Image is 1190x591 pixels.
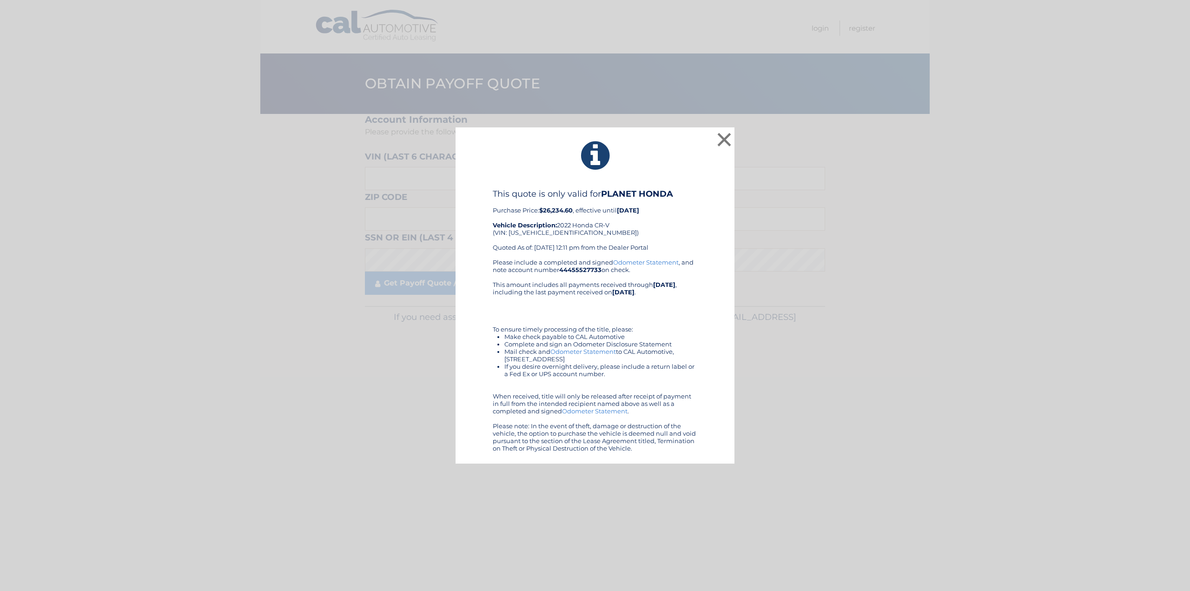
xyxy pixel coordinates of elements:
[715,130,734,149] button: ×
[562,407,628,415] a: Odometer Statement
[539,206,573,214] b: $26,234.60
[493,221,557,229] strong: Vehicle Description:
[617,206,639,214] b: [DATE]
[504,363,697,378] li: If you desire overnight delivery, please include a return label or a Fed Ex or UPS account number.
[550,348,616,355] a: Odometer Statement
[504,348,697,363] li: Mail check and to CAL Automotive, [STREET_ADDRESS]
[559,266,602,273] b: 44455527733
[504,333,697,340] li: Make check payable to CAL Automotive
[504,340,697,348] li: Complete and sign an Odometer Disclosure Statement
[653,281,675,288] b: [DATE]
[613,259,679,266] a: Odometer Statement
[601,189,673,199] b: PLANET HONDA
[493,189,697,199] h4: This quote is only valid for
[493,259,697,452] div: Please include a completed and signed , and note account number on check. This amount includes al...
[612,288,635,296] b: [DATE]
[493,189,697,259] div: Purchase Price: , effective until 2022 Honda CR-V (VIN: [US_VEHICLE_IDENTIFICATION_NUMBER]) Quote...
